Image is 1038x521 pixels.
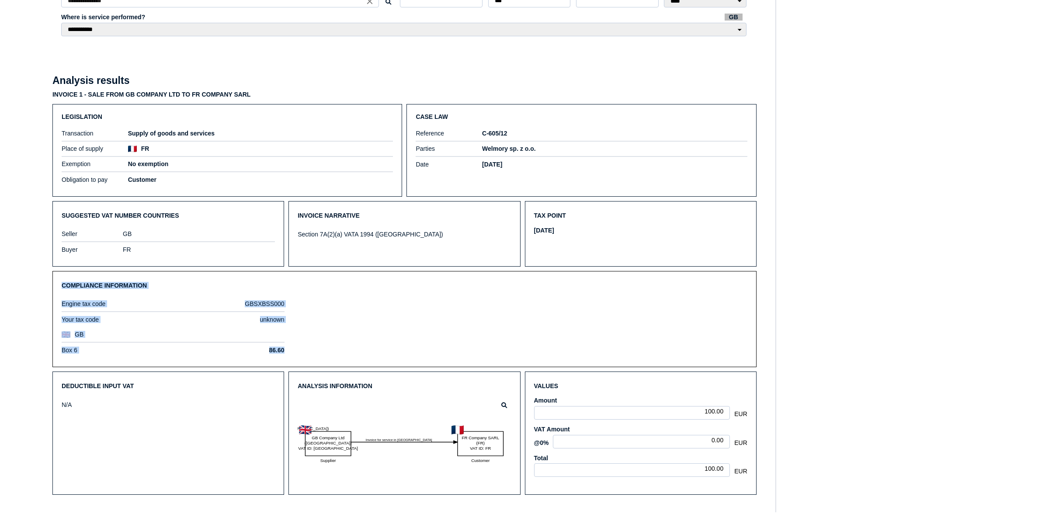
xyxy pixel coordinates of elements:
[298,231,511,238] div: Section 7A(2)(a) VATA 1994 ([GEOGRAPHIC_DATA])
[282,426,329,431] text: ([GEOGRAPHIC_DATA])
[734,410,747,417] span: EUR
[366,438,432,442] textpath: Invoice for service in [GEOGRAPHIC_DATA]
[128,160,393,167] h5: No exemption
[62,210,275,221] h3: Suggested VAT number countries
[175,347,285,354] h5: 86.60
[534,406,730,420] div: 100.00
[734,468,747,475] span: EUR
[62,316,171,323] label: Your tax code
[141,145,149,152] h5: FR
[52,91,402,98] h3: Invoice 1 - sale from GB Company Ltd to FR Company SARL
[62,246,123,253] label: Buyer
[534,397,747,404] label: Amount
[175,300,285,307] div: GBSXBSS000
[312,436,345,441] text: GB Company Ltd
[62,176,128,183] label: Obligation to pay
[128,176,393,183] h5: Customer
[52,75,129,87] h2: Analysis results
[305,441,352,445] text: ([GEOGRAPHIC_DATA])
[128,146,137,152] img: fr.png
[416,145,482,152] label: Parties
[534,455,747,462] label: Total
[298,210,511,221] h3: Invoice narrative
[482,145,747,152] h5: Welmory sp. z o.o.
[534,381,747,391] h3: Values
[62,130,128,137] label: Transaction
[175,316,285,323] div: unknown
[62,113,393,120] h3: Legislation
[62,331,70,338] img: gb.png
[534,210,747,221] h3: Tax point
[416,130,482,137] label: Reference
[476,441,485,445] text: (FR)
[62,401,123,408] div: N/A
[534,227,554,234] h5: [DATE]
[734,439,747,446] span: EUR
[725,14,743,21] span: GB
[320,458,337,463] text: Supplier
[61,14,748,21] label: Where is service performed?
[534,463,730,477] div: 100.00
[482,130,747,137] h5: C‑605/12
[62,347,171,354] label: Box 6
[534,439,549,446] label: @0%
[416,113,747,120] h3: Case law
[62,230,123,237] label: Seller
[62,145,128,152] label: Place of supply
[416,161,482,168] label: Date
[470,446,491,451] text: VAT ID: FR
[123,246,275,253] div: FR
[553,435,730,448] div: 0.00
[62,381,275,391] h3: Deductible input VAT
[128,130,393,137] h5: Supply of goods and services
[299,446,358,451] text: VAT ID: [GEOGRAPHIC_DATA]
[534,426,747,433] label: VAT Amount
[62,300,171,307] label: Engine tax code
[298,381,511,391] h3: Analysis information
[462,436,500,441] text: FR Company SARL
[482,161,747,168] h5: [DATE]
[75,331,167,338] label: GB
[62,280,747,291] h3: Compliance information
[123,230,275,237] div: GB
[62,160,128,167] label: Exemption
[471,458,490,463] text: Customer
